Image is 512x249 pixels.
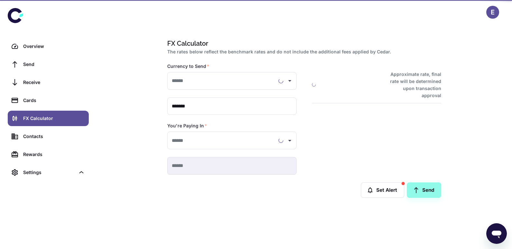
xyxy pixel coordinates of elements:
div: Settings [23,169,75,176]
button: E [486,6,499,19]
h6: Approximate rate, final rate will be determined upon transaction approval [383,71,441,99]
a: Receive [8,75,89,90]
a: Overview [8,39,89,54]
button: Set Alert [361,182,404,198]
div: Overview [23,43,85,50]
label: You're Paying In [167,123,207,129]
label: Currency to Send [167,63,209,69]
button: Open [285,76,294,85]
div: Cards [23,97,85,104]
a: Send [8,57,89,72]
a: Cards [8,93,89,108]
iframe: Button to launch messaging window [486,223,507,244]
button: Open [285,136,294,145]
a: Contacts [8,129,89,144]
div: Rewards [23,151,85,158]
a: FX Calculator [8,111,89,126]
a: Rewards [8,147,89,162]
div: Settings [8,165,89,180]
div: Send [23,61,85,68]
h1: FX Calculator [167,39,439,48]
div: Contacts [23,133,85,140]
div: FX Calculator [23,115,85,122]
div: Receive [23,79,85,86]
a: Send [407,182,441,198]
